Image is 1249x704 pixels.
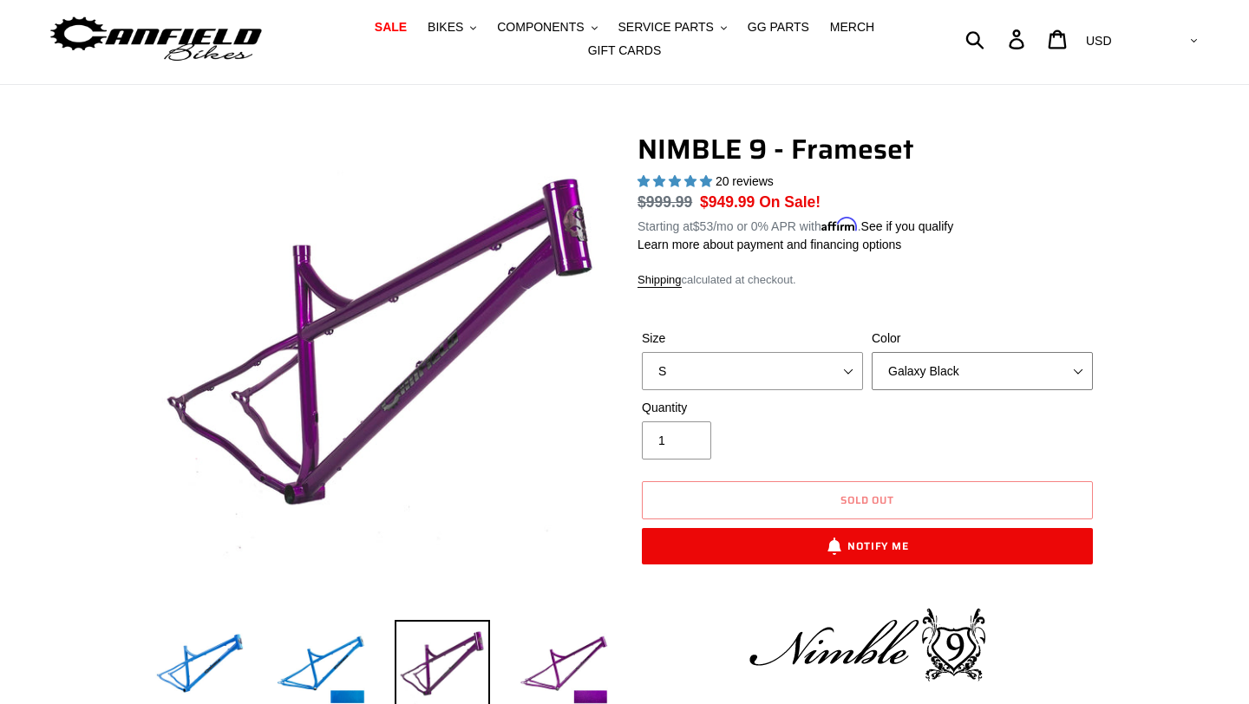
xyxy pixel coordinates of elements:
[638,174,716,188] span: 4.90 stars
[861,219,954,233] a: See if you qualify - Learn more about Affirm Financing (opens in modal)
[638,213,953,236] p: Starting at /mo or 0% APR with .
[830,20,874,35] span: MERCH
[638,273,682,288] a: Shipping
[975,20,1019,58] input: Search
[618,20,713,35] span: SERVICE PARTS
[759,191,821,213] span: On Sale!
[642,329,863,348] label: Size
[366,16,415,39] a: SALE
[716,174,774,188] span: 20 reviews
[748,20,809,35] span: GG PARTS
[821,217,858,231] span: Affirm
[48,12,265,67] img: Canfield Bikes
[840,492,895,508] span: Sold out
[642,481,1093,519] button: Sold out
[428,20,463,35] span: BIKES
[638,193,692,211] s: $999.99
[579,39,670,62] a: GIFT CARDS
[588,43,662,58] span: GIFT CARDS
[497,20,584,35] span: COMPONENTS
[700,193,755,211] span: $949.99
[488,16,605,39] button: COMPONENTS
[638,133,1097,166] h1: NIMBLE 9 - Frameset
[872,329,1093,348] label: Color
[642,528,1093,564] button: Notify Me
[419,16,485,39] button: BIKES
[638,238,901,251] a: Learn more about payment and financing options
[642,399,863,417] label: Quantity
[609,16,735,39] button: SERVICE PARTS
[693,219,713,233] span: $53
[375,20,407,35] span: SALE
[739,16,818,39] a: GG PARTS
[638,271,1097,289] div: calculated at checkout.
[821,16,883,39] a: MERCH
